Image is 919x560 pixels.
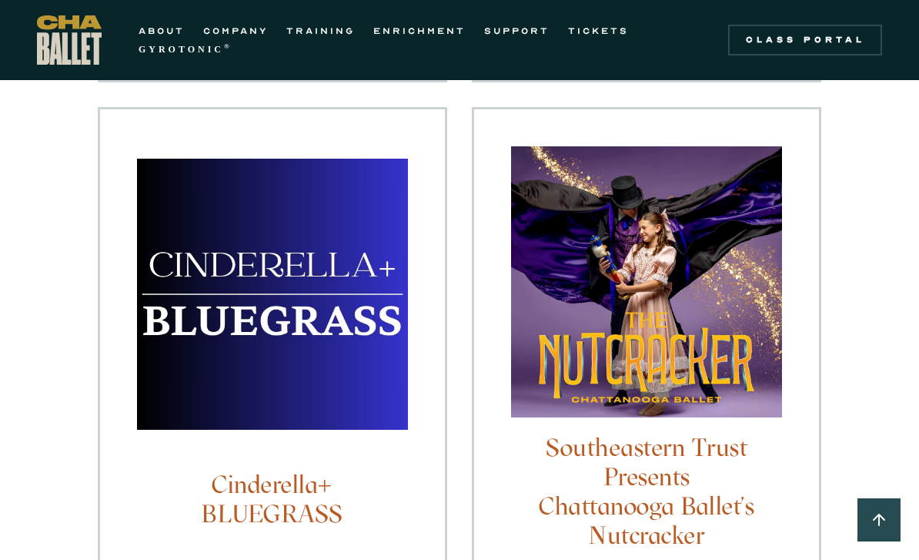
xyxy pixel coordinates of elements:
[137,470,408,528] h4: Cinderella+ BLUEGRASS
[224,42,232,50] sup: ®
[139,22,185,40] a: ABOUT
[484,22,550,40] a: SUPPORT
[37,15,102,65] a: home
[728,25,882,55] a: Class Portal
[568,22,629,40] a: TICKETS
[373,22,466,40] a: ENRICHMENT
[511,433,782,550] h4: Southeastern Trust Presents Chattanooga Ballet's Nutcracker
[286,22,355,40] a: TRAINING
[203,22,268,40] a: COMPANY
[139,44,224,55] strong: GYROTONIC
[737,34,873,46] div: Class Portal
[139,40,232,59] a: GYROTONIC®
